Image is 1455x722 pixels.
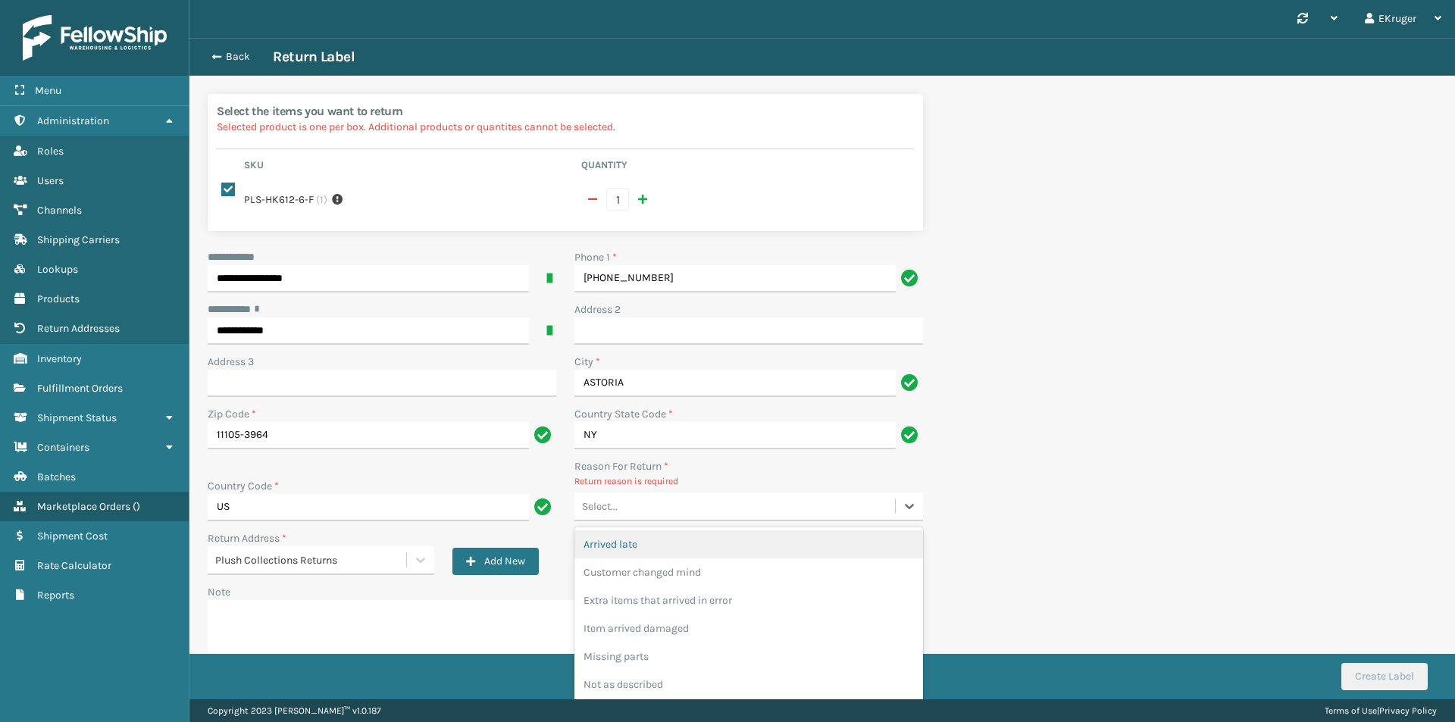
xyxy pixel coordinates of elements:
[574,354,600,370] label: City
[577,158,914,177] th: Quantity
[37,114,109,127] span: Administration
[37,382,123,395] span: Fulfillment Orders
[316,192,327,208] span: ( 1 )
[1379,705,1437,716] a: Privacy Policy
[35,84,61,97] span: Menu
[215,552,408,568] div: Plush Collections Returns
[203,50,273,64] button: Back
[208,586,230,599] label: Note
[37,352,82,365] span: Inventory
[37,145,64,158] span: Roles
[208,406,256,422] label: Zip Code
[273,48,355,66] h3: Return Label
[37,411,117,424] span: Shipment Status
[574,249,617,265] label: Phone 1
[37,500,130,513] span: Marketplace Orders
[208,699,381,722] p: Copyright 2023 [PERSON_NAME]™ v 1.0.187
[217,119,914,135] p: Selected product is one per box. Additional products or quantites cannot be selected.
[574,458,668,474] label: Reason For Return
[133,500,140,513] span: ( )
[23,15,167,61] img: logo
[239,158,577,177] th: Sku
[37,589,74,602] span: Reports
[37,559,111,572] span: Rate Calculator
[37,204,82,217] span: Channels
[574,586,923,614] div: Extra items that arrived in error
[574,558,923,586] div: Customer changed mind
[244,192,314,208] label: PLS-HK612-6-F
[574,642,923,670] div: Missing parts
[574,302,621,317] label: Address 2
[582,499,618,514] div: Select...
[37,322,120,335] span: Return Addresses
[37,174,64,187] span: Users
[37,233,120,246] span: Shipping Carriers
[208,478,279,494] label: Country Code
[208,354,254,370] label: Address 3
[452,548,539,575] button: Add New
[1325,705,1377,716] a: Terms of Use
[37,263,78,276] span: Lookups
[574,614,923,642] div: Item arrived damaged
[37,470,76,483] span: Batches
[574,406,673,422] label: Country State Code
[1341,663,1428,690] button: Create Label
[574,474,923,488] p: Return reason is required
[574,670,923,699] div: Not as described
[574,530,923,558] div: Arrived late
[1325,699,1437,722] div: |
[217,103,914,119] h2: Select the items you want to return
[37,530,108,542] span: Shipment Cost
[37,292,80,305] span: Products
[37,441,89,454] span: Containers
[208,530,286,546] label: Return Address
